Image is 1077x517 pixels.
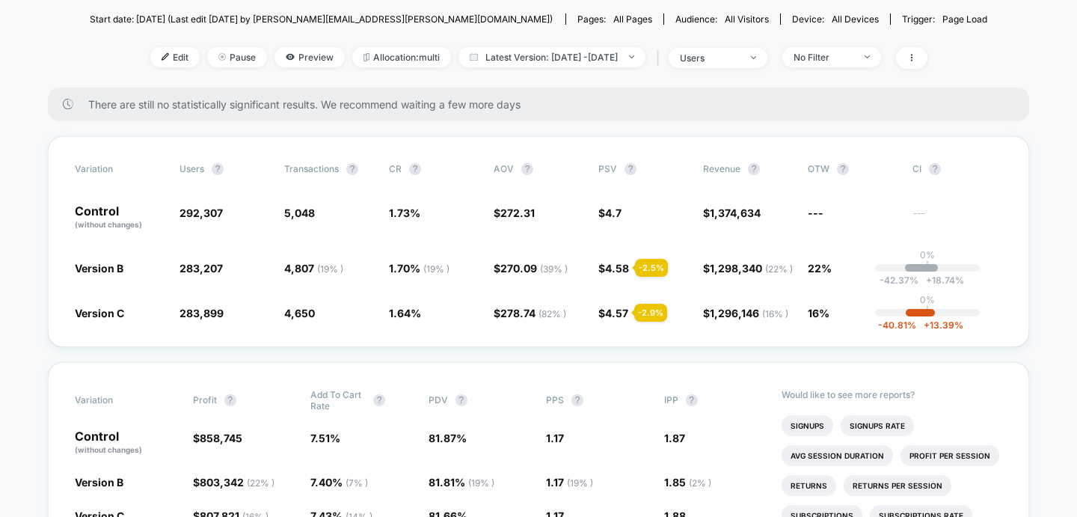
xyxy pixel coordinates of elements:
span: ( 7 % ) [346,477,368,489]
span: 81.87 % [429,432,467,444]
img: end [218,53,226,61]
span: + [924,319,930,331]
span: users [179,163,204,174]
span: 7.51 % [310,432,340,444]
span: 1.87 [664,432,685,444]
img: calendar [470,53,478,61]
span: 4,807 [284,262,343,275]
div: users [680,52,740,64]
span: PSV [598,163,617,174]
span: Page Load [942,13,987,25]
p: 0% [920,249,935,260]
span: Latest Version: [DATE] - [DATE] [458,47,645,67]
span: $ [193,432,242,444]
span: OTW [808,163,890,175]
span: $ [193,476,274,489]
span: ( 22 % ) [765,263,793,275]
span: Start date: [DATE] (Last edit [DATE] by [PERSON_NAME][EMAIL_ADDRESS][PERSON_NAME][DOMAIN_NAME]) [90,13,553,25]
span: | [653,47,669,69]
span: 16% [808,307,829,319]
p: 0% [920,294,935,305]
button: ? [686,394,698,406]
img: end [751,56,756,59]
span: 1,374,634 [710,207,761,219]
span: 4.7 [605,207,622,219]
span: Pause [207,47,267,67]
p: | [926,260,929,272]
span: Version C [75,307,124,319]
span: 1.73 % [389,207,420,219]
span: 278.74 [500,307,566,319]
span: 4.58 [605,262,629,275]
div: Trigger: [902,13,987,25]
span: ( 82 % ) [538,308,566,319]
button: ? [571,394,583,406]
span: $ [703,307,788,319]
button: ? [224,394,236,406]
span: 18.74 % [918,275,964,286]
span: IPP [664,394,678,406]
span: Variation [75,163,157,175]
span: Allocation: multi [352,47,451,67]
span: 4.57 [605,307,628,319]
button: ? [521,163,533,175]
span: 1.17 [546,432,564,444]
span: ( 19 % ) [567,477,593,489]
img: end [629,55,634,58]
span: There are still no statistically significant results. We recommend waiting a few more days [88,98,999,111]
span: Revenue [703,163,740,174]
span: $ [494,207,535,219]
span: $ [598,207,622,219]
span: 272.31 [500,207,535,219]
div: - 2.9 % [634,304,667,322]
p: Control [75,205,165,230]
p: Would like to see more reports? [782,389,1002,400]
span: PPS [546,394,564,406]
span: Profit [193,394,217,406]
span: 1,298,340 [710,262,793,275]
span: (without changes) [75,445,142,454]
button: ? [625,163,636,175]
span: Edit [150,47,200,67]
img: end [865,55,870,58]
span: ( 16 % ) [762,308,788,319]
span: Preview [274,47,345,67]
span: 803,342 [200,476,274,489]
span: $ [703,262,793,275]
span: Transactions [284,163,339,174]
span: 292,307 [179,207,223,219]
span: 1.70 % [389,262,449,275]
button: ? [929,163,941,175]
p: Control [75,430,178,456]
span: all pages [613,13,652,25]
span: 5,048 [284,207,315,219]
span: Device: [780,13,890,25]
div: No Filter [794,52,853,63]
li: Signups Rate [841,415,914,436]
span: 283,207 [179,262,223,275]
span: -40.81 % [878,319,916,331]
span: All Visitors [725,13,769,25]
span: 270.09 [500,262,568,275]
span: Variation [75,389,157,412]
span: ( 22 % ) [247,477,274,489]
span: 858,745 [200,432,242,444]
span: PDV [429,394,448,406]
span: + [926,275,932,286]
div: Pages: [577,13,652,25]
span: CR [389,163,402,174]
span: all devices [832,13,879,25]
span: 81.81 % [429,476,494,489]
span: 22% [808,262,832,275]
button: ? [409,163,421,175]
button: ? [748,163,760,175]
div: - 2.5 % [635,259,668,277]
button: ? [837,163,849,175]
p: | [926,305,929,316]
div: Audience: [675,13,769,25]
span: 1,296,146 [710,307,788,319]
li: Avg Session Duration [782,445,893,466]
span: ( 19 % ) [317,263,343,275]
span: $ [494,307,566,319]
span: 1.85 [664,476,711,489]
